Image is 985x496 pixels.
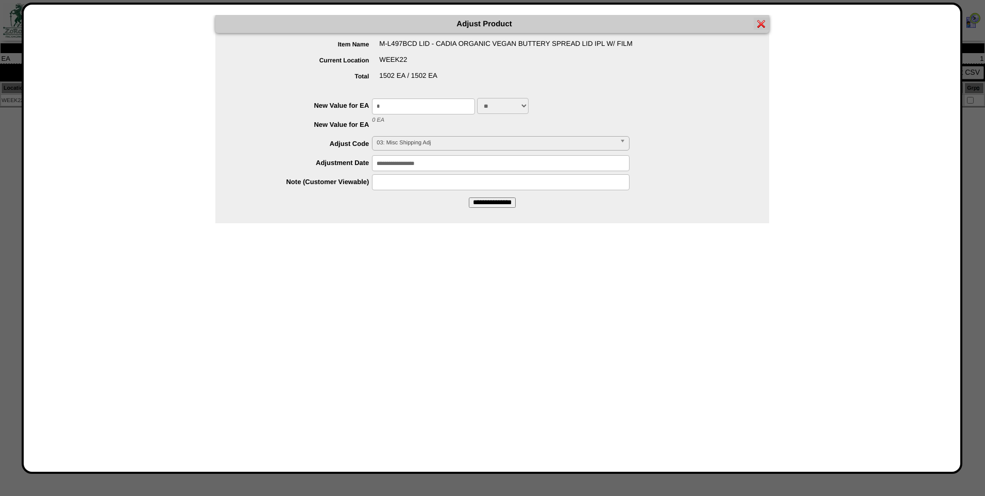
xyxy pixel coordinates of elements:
label: New Value for EA [236,121,372,128]
div: 0 EA [236,117,769,133]
label: Item Name [236,41,380,48]
div: WEEK22 [236,56,769,72]
label: Note (Customer Viewable) [236,178,372,186]
label: Adjustment Date [236,159,372,167]
label: Current Location [236,57,380,64]
label: New Value for EA [236,102,372,109]
div: Adjust Product [215,15,769,33]
label: Adjust Code [236,140,372,147]
label: Total [236,73,380,80]
img: error.gif [757,20,766,28]
div: 1502 EA / 1502 EA [236,72,769,88]
span: 03: Misc Shipping Adj [377,137,616,149]
div: M-L497BCD LID - CADIA ORGANIC VEGAN BUTTERY SPREAD LID IPL W/ FILM [236,40,769,56]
